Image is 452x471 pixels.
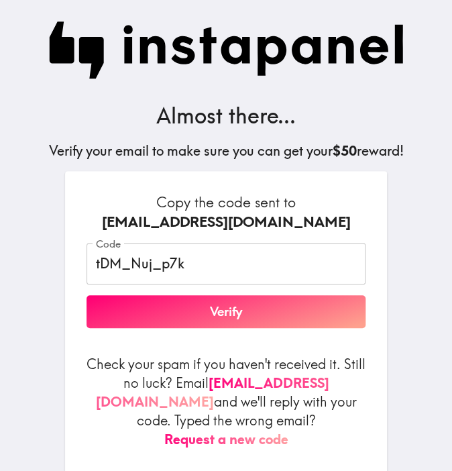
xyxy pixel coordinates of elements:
a: [EMAIL_ADDRESS][DOMAIN_NAME] [96,374,329,410]
button: Verify [87,295,365,329]
input: xxx_xxx_xxx [87,243,365,284]
p: Check your spam if you haven't received it. Still no luck? Email and we'll reply with your code. ... [87,355,365,449]
h5: Verify your email to make sure you can get your reward! [49,142,404,160]
b: $50 [333,142,357,159]
div: [EMAIL_ADDRESS][DOMAIN_NAME] [87,212,365,232]
h6: Copy the code sent to [87,193,365,232]
button: Request a new code [164,430,288,449]
h3: Almost there... [49,101,404,131]
label: Code [96,237,121,252]
img: Instapanel [49,21,404,79]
